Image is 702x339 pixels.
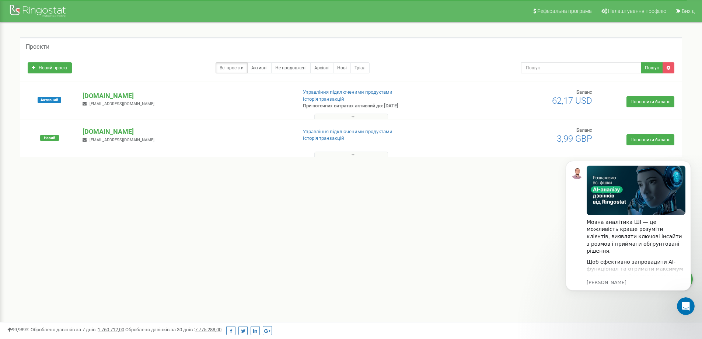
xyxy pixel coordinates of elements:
[303,129,392,134] a: Управління підключеними продуктами
[38,97,61,103] span: Активний
[333,62,351,73] a: Нові
[557,134,592,144] span: 3,99 GBP
[247,62,272,73] a: Активні
[303,135,344,141] a: Історія транзакцій
[677,297,695,315] iframe: Intercom live chat
[310,62,333,73] a: Архівні
[303,96,344,102] a: Історія транзакцій
[350,62,370,73] a: Тріал
[195,327,221,332] u: 7 775 288,00
[125,327,221,332] span: Оброблено дзвінків за 30 днів :
[576,89,592,95] span: Баланс
[608,8,666,14] span: Налаштування профілю
[271,62,311,73] a: Не продовжені
[31,327,124,332] span: Оброблено дзвінків за 7 днів :
[626,96,674,107] a: Поповнити баланс
[83,127,291,136] p: [DOMAIN_NAME]
[626,134,674,145] a: Поповнити баланс
[537,8,592,14] span: Реферальна програма
[641,62,663,73] button: Пошук
[7,327,29,332] span: 99,989%
[26,44,49,50] h5: Проєкти
[303,103,456,110] p: При поточних витратах активний до: [DATE]
[555,150,702,319] iframe: Intercom notifications повідомлення
[576,127,592,133] span: Баланс
[90,101,154,106] span: [EMAIL_ADDRESS][DOMAIN_NAME]
[40,135,59,141] span: Новий
[682,8,695,14] span: Вихід
[83,91,291,101] p: [DOMAIN_NAME]
[521,62,641,73] input: Пошук
[216,62,248,73] a: Всі проєкти
[98,327,124,332] u: 1 760 712,00
[90,138,154,142] span: [EMAIL_ADDRESS][DOMAIN_NAME]
[552,96,592,106] span: 62,17 USD
[303,89,392,95] a: Управління підключеними продуктами
[28,62,72,73] a: Новий проєкт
